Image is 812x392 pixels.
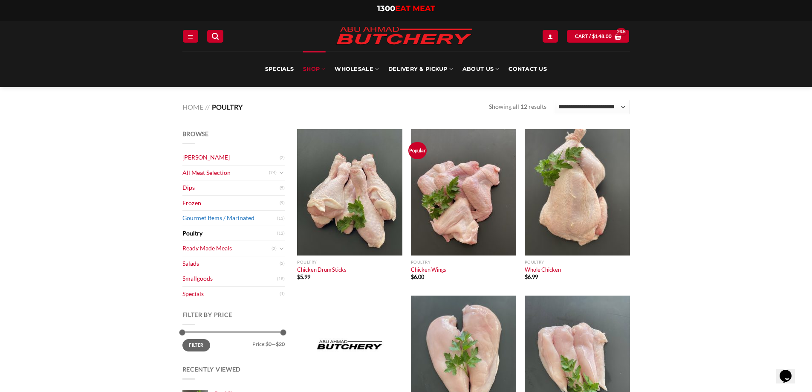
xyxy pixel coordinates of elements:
span: $ [297,273,300,280]
span: $0 [266,341,272,347]
a: Smallgoods [182,271,277,286]
p: Poultry [525,260,630,264]
iframe: chat widget [776,358,803,383]
span: (18) [277,273,285,285]
a: Chicken Wings [411,266,446,273]
span: Cart / [575,32,612,40]
a: Chicken Drum Sticks [297,266,347,273]
span: (13) [277,212,285,225]
p: Poultry [297,260,402,264]
a: Wholesale [335,51,379,87]
div: Price: — [182,339,285,347]
a: Gourmet Items / Marinated [182,211,277,226]
a: About Us [462,51,499,87]
select: Shop order [554,100,630,114]
a: Ready Made Meals [182,241,272,256]
button: Toggle [279,244,285,253]
span: $ [411,273,414,280]
button: Toggle [279,168,285,177]
a: Frozen [182,196,280,211]
span: (2) [280,257,285,270]
a: Delivery & Pickup [388,51,453,87]
span: (9) [280,197,285,209]
a: Whole Chicken [525,266,561,273]
button: Filter [182,339,211,351]
bdi: 6.00 [411,273,424,280]
a: SHOP [303,51,325,87]
span: // [205,103,210,111]
p: Poultry [411,260,516,264]
img: Abu Ahmad Butchery [329,21,479,51]
a: Contact Us [509,51,547,87]
bdi: 6.99 [525,273,538,280]
a: Search [207,30,223,42]
span: $ [592,32,595,40]
span: (74) [269,166,277,179]
span: $ [525,273,528,280]
bdi: 148.00 [592,33,612,39]
span: (12) [277,227,285,240]
a: Specials [182,287,280,302]
a: Login [543,30,558,42]
img: Chicken Drum Sticks [297,129,402,256]
span: Browse [182,130,209,137]
span: (1) [280,287,285,300]
a: 1300EAT MEAT [377,4,435,13]
img: Whole Chicken [525,129,630,256]
p: Showing all 12 results [489,102,546,112]
span: (2) [280,151,285,164]
span: EAT MEAT [395,4,435,13]
bdi: 5.99 [297,273,310,280]
a: Home [182,103,203,111]
a: [PERSON_NAME] [182,150,280,165]
a: Dips [182,180,280,195]
a: Cart / $148.00 [567,30,629,42]
a: Specials [265,51,294,87]
span: (5) [280,182,285,195]
a: Poultry [182,226,277,241]
span: $20 [276,341,285,347]
a: Salads [182,256,280,271]
a: All Meat Selection [182,166,269,180]
span: Filter by price [182,311,233,318]
a: Menu [183,30,198,42]
span: (2) [272,242,277,255]
img: Chicken Wings [411,129,516,256]
span: 1300 [377,4,395,13]
span: Recently Viewed [182,366,241,373]
span: Poultry [212,103,243,111]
